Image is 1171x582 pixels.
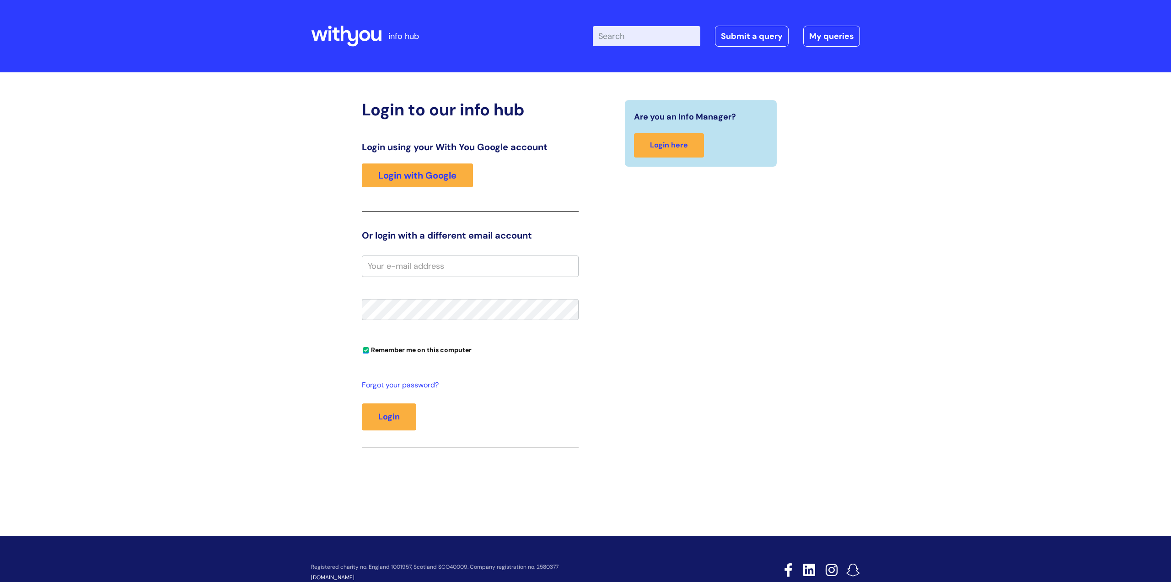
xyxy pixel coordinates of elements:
div: You can uncheck this option if you're logging in from a shared device [362,342,579,357]
a: Login with Google [362,163,473,187]
span: Are you an Info Manager? [634,109,736,124]
label: Remember me on this computer [362,344,472,354]
input: Your e-mail address [362,256,579,277]
a: Login here [634,133,704,158]
h3: Login using your With You Google account [362,141,579,152]
button: Login [362,403,416,430]
p: info hub [388,29,419,44]
a: My queries [803,26,860,47]
h2: Login to our info hub [362,100,579,120]
input: Search [593,26,700,46]
h3: Or login with a different email account [362,230,579,241]
a: Submit a query [715,26,789,47]
input: Remember me on this computer [363,348,369,354]
a: [DOMAIN_NAME] [311,574,355,581]
p: Registered charity no. England 1001957, Scotland SCO40009. Company registration no. 2580377 [311,564,719,570]
a: Forgot your password? [362,379,574,392]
